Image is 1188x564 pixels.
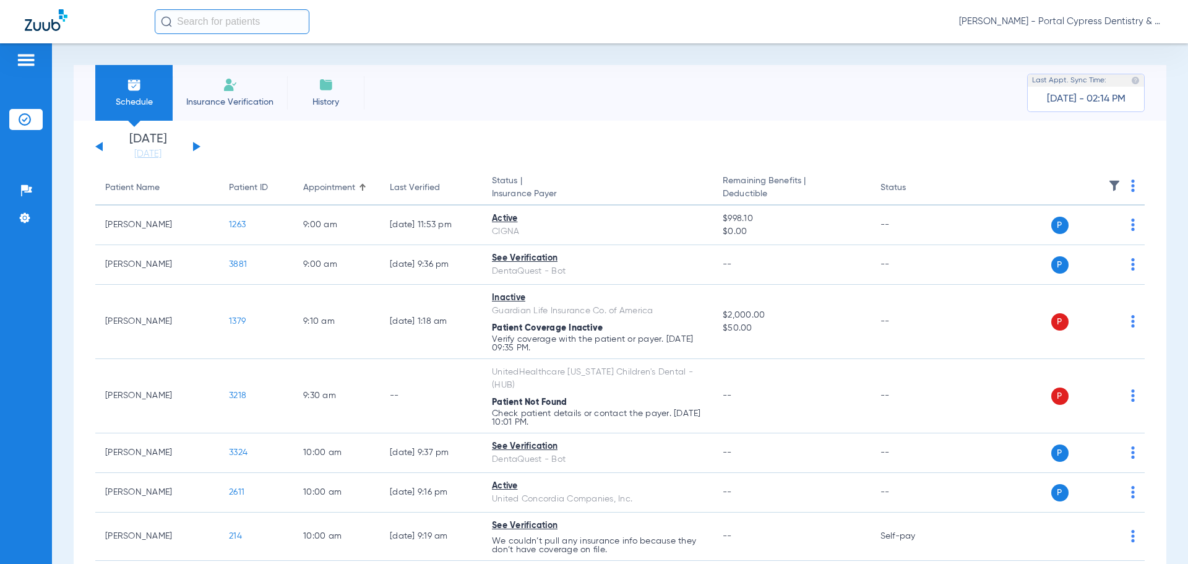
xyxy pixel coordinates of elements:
td: -- [871,433,954,473]
img: group-dot-blue.svg [1131,446,1135,459]
td: Self-pay [871,513,954,561]
span: -- [723,532,732,540]
div: DentaQuest - Bot [492,265,703,278]
div: Patient ID [229,181,283,194]
td: -- [871,473,954,513]
td: [PERSON_NAME] [95,473,219,513]
span: Patient Coverage Inactive [492,324,603,332]
th: Status [871,171,954,206]
td: 9:30 AM [293,359,380,433]
div: See Verification [492,519,703,532]
a: [DATE] [111,148,185,160]
div: Inactive [492,292,703,305]
div: Patient Name [105,181,160,194]
td: [DATE] 9:37 PM [380,433,482,473]
span: 1263 [229,220,246,229]
p: Verify coverage with the patient or payer. [DATE] 09:35 PM. [492,335,703,352]
div: Guardian Life Insurance Co. of America [492,305,703,318]
span: P [1051,256,1069,274]
td: 10:00 AM [293,473,380,513]
img: Manual Insurance Verification [223,77,238,92]
span: 3324 [229,448,247,457]
td: -- [871,285,954,359]
span: $998.10 [723,212,860,225]
td: 10:00 AM [293,513,380,561]
span: -- [723,488,732,497]
td: [DATE] 9:16 PM [380,473,482,513]
td: [DATE] 9:19 AM [380,513,482,561]
span: Deductible [723,188,860,201]
td: 9:00 AM [293,206,380,245]
div: Last Verified [390,181,440,194]
span: Schedule [105,96,163,108]
span: P [1051,484,1069,501]
td: [DATE] 11:53 PM [380,206,482,245]
td: [PERSON_NAME] [95,359,219,433]
img: group-dot-blue.svg [1131,486,1135,498]
td: 10:00 AM [293,433,380,473]
div: Last Verified [390,181,472,194]
span: P [1051,217,1069,234]
span: -- [723,260,732,269]
td: [DATE] 1:18 AM [380,285,482,359]
span: 214 [229,532,242,540]
span: $2,000.00 [723,309,860,322]
iframe: Chat Widget [1126,505,1188,564]
span: P [1051,313,1069,331]
div: Appointment [303,181,370,194]
td: -- [871,359,954,433]
th: Remaining Benefits | [713,171,870,206]
td: -- [380,359,482,433]
div: Patient ID [229,181,268,194]
img: group-dot-blue.svg [1131,180,1135,192]
img: group-dot-blue.svg [1131,258,1135,271]
span: -- [723,448,732,457]
img: group-dot-blue.svg [1131,315,1135,328]
span: Insurance Verification [182,96,278,108]
span: $50.00 [723,322,860,335]
td: -- [871,245,954,285]
td: [PERSON_NAME] [95,206,219,245]
li: [DATE] [111,133,185,160]
p: Check patient details or contact the payer. [DATE] 10:01 PM. [492,409,703,427]
th: Status | [482,171,713,206]
img: hamburger-icon [16,53,36,67]
span: Patient Not Found [492,398,567,407]
td: [DATE] 9:36 PM [380,245,482,285]
div: UnitedHealthcare [US_STATE] Children's Dental - (HUB) [492,366,703,392]
img: Search Icon [161,16,172,27]
img: group-dot-blue.svg [1131,389,1135,402]
span: 3881 [229,260,247,269]
td: [PERSON_NAME] [95,513,219,561]
span: Insurance Payer [492,188,703,201]
div: Patient Name [105,181,209,194]
img: group-dot-blue.svg [1131,219,1135,231]
span: $0.00 [723,225,860,238]
td: [PERSON_NAME] [95,433,219,473]
div: Active [492,480,703,493]
td: 9:00 AM [293,245,380,285]
td: -- [871,206,954,245]
div: See Verification [492,252,703,265]
img: History [319,77,334,92]
span: -- [723,391,732,400]
div: Appointment [303,181,355,194]
div: See Verification [492,440,703,453]
div: United Concordia Companies, Inc. [492,493,703,506]
span: [PERSON_NAME] - Portal Cypress Dentistry & Orthodontics [959,15,1163,28]
p: We couldn’t pull any insurance info because they don’t have coverage on file. [492,537,703,554]
span: P [1051,388,1069,405]
span: 2611 [229,488,244,497]
input: Search for patients [155,9,309,34]
img: last sync help info [1131,76,1140,85]
div: DentaQuest - Bot [492,453,703,466]
span: Last Appt. Sync Time: [1032,74,1106,87]
img: Schedule [127,77,142,92]
img: Zuub Logo [25,9,67,31]
span: P [1051,445,1069,462]
td: 9:10 AM [293,285,380,359]
span: 1379 [229,317,246,326]
span: History [296,96,355,108]
img: filter.svg [1108,180,1121,192]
